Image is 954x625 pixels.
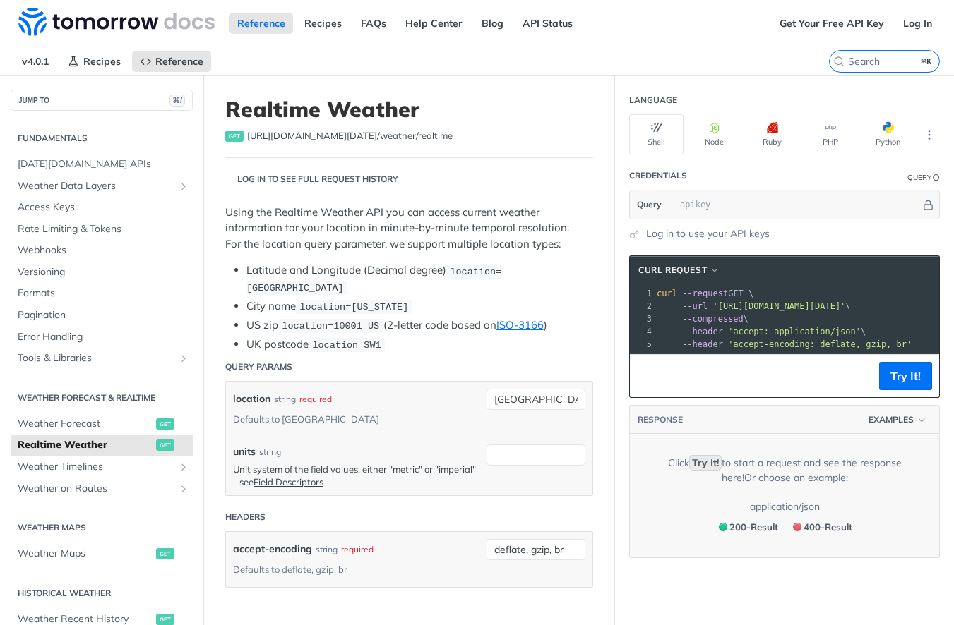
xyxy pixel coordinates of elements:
svg: More ellipsis [923,128,936,141]
span: get [225,131,244,142]
div: 4 [630,325,654,338]
span: Query [637,198,662,211]
a: Get Your Free API Key [772,13,892,34]
li: US zip (2-letter code based on ) [246,317,593,334]
a: Tools & LibrariesShow subpages for Tools & Libraries [11,348,193,369]
label: accept-encoding [233,539,312,559]
span: 200 [719,523,727,531]
span: Weather on Routes [18,482,174,496]
button: Examples [864,413,932,427]
a: Field Descriptors [254,476,323,487]
div: required [299,389,332,409]
span: 'accept: application/json' [728,327,861,336]
a: Weather Data LayersShow subpages for Weather Data Layers [11,176,193,197]
button: Shell [629,114,684,154]
span: 200 - Result [729,521,778,533]
button: Node [687,114,741,154]
a: Error Handling [11,327,193,348]
span: location=[US_STATE] [299,302,408,312]
span: Rate Limiting & Tokens [18,222,189,236]
div: 2 [630,300,654,312]
a: Log in to use your API keys [646,226,770,241]
span: 400 - Result [804,521,852,533]
span: Formats [18,286,189,301]
span: Webhooks [18,243,189,257]
a: Reference [229,13,293,34]
h2: Weather Forecast & realtime [11,392,193,404]
div: required [341,539,374,559]
h1: Realtime Weather [225,97,593,122]
button: cURL Request [633,263,725,277]
div: string [259,446,281,459]
button: More Languages [919,124,940,145]
span: Examples [869,413,914,426]
a: API Status [515,13,580,34]
li: City name [246,298,593,315]
button: 200200-Result [712,518,783,536]
a: Blog [474,13,511,34]
span: https://api.tomorrow.io/v4/weather/realtime [247,129,453,143]
button: PHP [803,114,857,154]
span: GET \ [657,289,753,298]
button: Show subpages for Weather on Routes [178,483,189,494]
button: 400400-Result [786,518,857,536]
img: Tomorrow.io Weather API Docs [18,8,215,36]
div: Click to start a request and see the response here! Or choose an example: [651,456,918,485]
svg: Search [833,56,845,67]
p: Using the Realtime Weather API you can access current weather information for your location in mi... [225,205,593,253]
span: Realtime Weather [18,438,153,452]
div: 3 [630,312,654,325]
h2: Historical Weather [11,587,193,600]
code: Try It! [689,455,722,471]
a: FAQs [353,13,394,34]
h2: Fundamentals [11,132,193,145]
div: Credentials [629,169,687,182]
span: Weather Maps [18,547,153,561]
a: Weather Mapsget [11,543,193,564]
span: location=[GEOGRAPHIC_DATA] [246,266,501,293]
h2: Weather Maps [11,521,193,534]
span: Reference [155,55,203,68]
div: Query Params [225,360,292,373]
span: --compressed [682,314,744,324]
input: apikey [673,190,921,219]
span: get [156,439,174,451]
a: Recipes [60,51,129,72]
span: ⌘/ [169,95,185,107]
li: Latitude and Longitude (Decimal degree) [246,262,593,296]
div: 5 [630,338,654,351]
a: [DATE][DOMAIN_NAME] APIs [11,154,193,175]
a: Realtime Weatherget [11,435,193,456]
a: Log In [895,13,940,34]
span: \ [657,301,851,311]
span: --request [682,289,728,298]
span: Weather Forecast [18,417,153,431]
div: QueryInformation [907,172,940,183]
span: Versioning [18,265,189,279]
span: Pagination [18,308,189,322]
label: units [233,444,256,459]
span: Weather Timelines [18,460,174,474]
div: Headers [225,511,266,523]
label: location [233,389,270,409]
div: string [316,539,338,559]
button: Python [861,114,915,154]
a: Weather Forecastget [11,413,193,435]
span: Access Keys [18,200,189,214]
div: Log in to see full request history [225,173,398,186]
button: Hide [921,198,936,212]
kbd: ⌘K [918,54,936,68]
span: Error Handling [18,330,189,344]
span: get [156,418,174,430]
a: Rate Limiting & Tokens [11,219,193,240]
span: get [156,548,174,559]
a: Versioning [11,262,193,283]
a: Reference [132,51,211,72]
p: Unit system of the field values, either "metric" or "imperial" - see [233,463,479,488]
li: UK postcode [246,336,593,353]
span: --url [682,301,708,311]
span: Tools & Libraries [18,351,174,365]
a: Weather TimelinesShow subpages for Weather Timelines [11,456,193,478]
div: string [274,389,296,409]
a: Recipes [297,13,350,34]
